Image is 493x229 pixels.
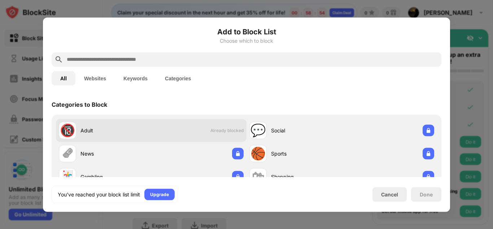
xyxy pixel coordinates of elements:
[210,128,244,133] span: Already blocked
[252,169,264,184] div: 🛍
[271,150,342,157] div: Sports
[271,127,342,134] div: Social
[61,146,74,161] div: 🗞
[52,71,75,85] button: All
[115,71,156,85] button: Keywords
[52,38,441,43] div: Choose which to block
[60,123,75,138] div: 🔞
[271,173,342,181] div: Shopping
[156,71,200,85] button: Categories
[250,123,266,138] div: 💬
[54,55,63,64] img: search.svg
[250,146,266,161] div: 🏀
[52,26,441,37] h6: Add to Block List
[60,169,75,184] div: 🃏
[75,71,115,85] button: Websites
[420,191,433,197] div: Done
[58,191,140,198] div: You’ve reached your block list limit
[381,191,398,198] div: Cancel
[80,127,151,134] div: Adult
[150,191,169,198] div: Upgrade
[80,150,151,157] div: News
[80,173,151,181] div: Gambling
[52,101,107,108] div: Categories to Block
